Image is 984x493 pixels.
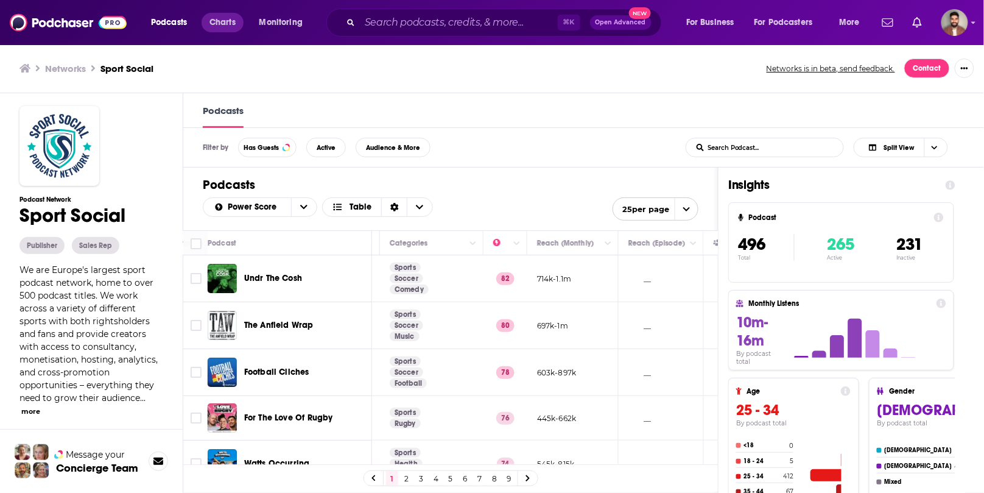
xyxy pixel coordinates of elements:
span: Charts [209,14,236,31]
div: Sort Direction [381,198,407,216]
h1: Sport Social [19,204,163,227]
p: 445k-662k [537,413,577,424]
h4: 412 [783,472,793,480]
span: For Podcasters [754,14,813,31]
a: Sports [390,310,421,319]
img: Jon Profile [15,463,30,478]
span: Message your [66,449,125,461]
span: Has Guests [244,144,279,151]
a: Rugby [390,419,421,428]
p: 697k-1m [537,321,568,331]
button: open menu [613,197,698,221]
span: 25 per page [613,200,670,219]
span: Toggle select row [191,367,202,378]
img: Barbara Profile [33,463,49,478]
span: More [839,14,860,31]
div: Reach (Episode) [628,236,685,250]
h4: Age [747,387,836,395]
h4: 458 [954,463,966,470]
span: Podcasts [151,14,187,31]
a: Sports [390,263,421,272]
h3: Filter by [203,143,228,152]
a: Soccer [390,321,423,330]
span: Audience & More [366,144,420,151]
a: Networks [45,63,86,74]
button: open menu [291,198,317,216]
h4: Podcast [748,213,929,222]
p: Inactive [896,255,922,261]
span: ⌘ K [558,15,580,30]
h1: Insights [728,177,936,193]
input: Search podcasts, credits, & more... [360,13,558,32]
p: 76 [496,412,515,424]
h3: Sport Social [100,63,153,74]
span: We are Europe's largest sport podcast network, home to over 500 podcast titles. We work across a ... [19,264,158,416]
h3: Concierge Team [56,462,138,474]
img: For The Love Of Rugby [208,403,237,433]
div: Power Score [493,236,510,250]
img: Sport Social logo [19,106,99,186]
h4: <18 [743,442,787,449]
h2: Choose List sort [203,197,317,217]
span: 496 [739,234,766,255]
p: Total [739,255,794,261]
a: Soccer [390,274,423,283]
a: 2 [401,471,413,486]
a: Charts [202,13,243,32]
button: open menu [203,203,291,211]
button: Sales Rep [72,237,119,254]
span: The Anfield Wrap [244,320,314,330]
span: Monitoring [259,14,303,31]
a: The Anfield Wrap [244,319,314,332]
div: Search podcasts, credits, & more... [338,9,673,37]
p: 74 [497,458,515,470]
h4: 18 - 24 [743,458,787,465]
button: open menu [747,13,831,32]
span: Split View [884,144,915,151]
h3: Podcast Network [19,196,163,204]
button: open menu [142,13,203,32]
img: Sydney Profile [15,444,30,460]
a: 5 [445,471,457,486]
h4: [DEMOGRAPHIC_DATA] [884,463,952,470]
button: Show profile menu [941,9,968,36]
a: Contact [904,59,950,78]
a: Football Cliches [208,358,237,387]
button: Has Guests [238,138,297,157]
button: open menu [678,13,750,32]
button: Choose View [322,197,434,217]
span: Open Advanced [596,20,646,26]
div: Has Guests [714,236,731,250]
p: 545k-815k [537,459,575,469]
button: Networks is in beta, send feedback. [762,63,899,74]
button: Column Actions [686,236,701,251]
h4: Mixed [884,478,957,486]
a: Watts Occurring [208,449,237,478]
h4: 5 [790,457,793,465]
a: 6 [459,471,471,486]
a: Football [390,378,427,388]
span: For The Love Of Rugby [244,413,333,423]
a: Undr The Cosh [244,272,302,285]
button: open menu [251,13,318,32]
p: 82 [496,272,515,285]
h4: 25 - 34 [743,473,781,480]
button: Publisher [19,237,65,254]
p: 78 [496,366,515,378]
span: Undr The Cosh [244,273,302,283]
div: Podcast [208,236,236,250]
span: Logged in as calmonaghan [941,9,968,36]
div: Reach (Monthly) [537,236,594,250]
h4: Monthly Listens [748,299,931,308]
h4: [DEMOGRAPHIC_DATA] [884,447,957,454]
a: Comedy [390,285,429,294]
button: Column Actions [601,236,616,251]
img: Jules Profile [33,444,49,460]
a: Health [390,459,423,469]
p: 603k-897k [537,367,577,378]
p: __ [628,459,652,469]
button: more [21,406,40,417]
button: Choose View [854,138,948,157]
